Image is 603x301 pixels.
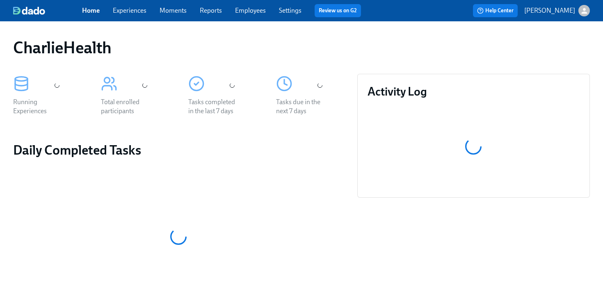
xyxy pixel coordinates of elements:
a: dado [13,7,82,15]
h3: Activity Log [368,84,580,99]
a: Experiences [113,7,146,14]
h1: CharlieHealth [13,38,112,57]
span: Help Center [477,7,514,15]
a: Home [82,7,100,14]
a: Moments [160,7,187,14]
div: Tasks completed in the last 7 days [188,98,241,116]
div: Tasks due in the next 7 days [276,98,329,116]
p: [PERSON_NAME] [524,6,575,15]
a: Reports [200,7,222,14]
button: Review us on G2 [315,4,361,17]
img: dado [13,7,45,15]
div: Total enrolled participants [101,98,153,116]
h2: Daily Completed Tasks [13,142,344,158]
a: Employees [235,7,266,14]
button: Help Center [473,4,518,17]
a: Review us on G2 [319,7,357,15]
div: Running Experiences [13,98,66,116]
button: [PERSON_NAME] [524,5,590,16]
a: Settings [279,7,301,14]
